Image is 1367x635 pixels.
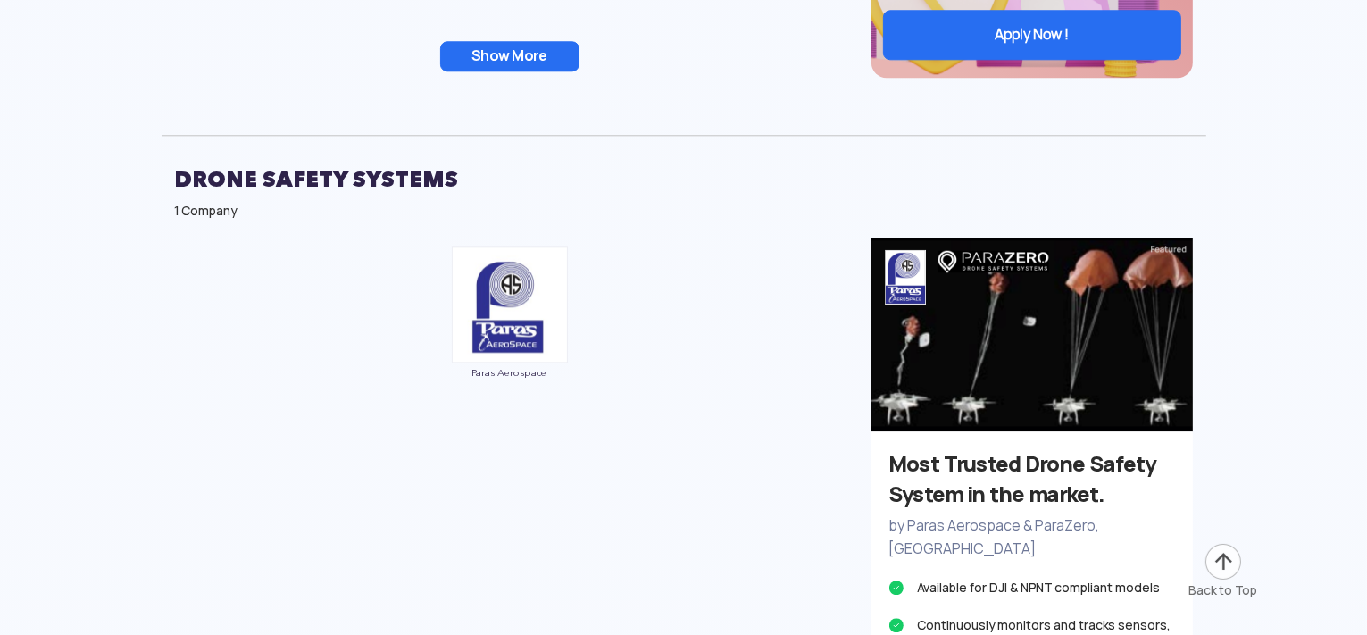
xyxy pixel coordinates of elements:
div: Back to Top [1189,581,1258,599]
img: safety-ads.png [871,238,1193,431]
h3: Most Trusted Drone Safety System in the market. [889,449,1175,510]
h2: Drone safety systems [175,157,1193,202]
div: 1 Company [175,202,1193,220]
li: Available for DJI & NPNT compliant models [889,575,1175,600]
img: ic_arrow-up.png [1204,542,1243,581]
a: Apply Now ! [883,10,1181,60]
span: Paras Aerospace [451,367,569,378]
a: Paras Aerospace [451,296,569,378]
img: ic_paras.png [452,246,568,363]
p: by Paras Aerospace & ParaZero, [GEOGRAPHIC_DATA] [889,514,1175,561]
button: Show More [440,41,579,71]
